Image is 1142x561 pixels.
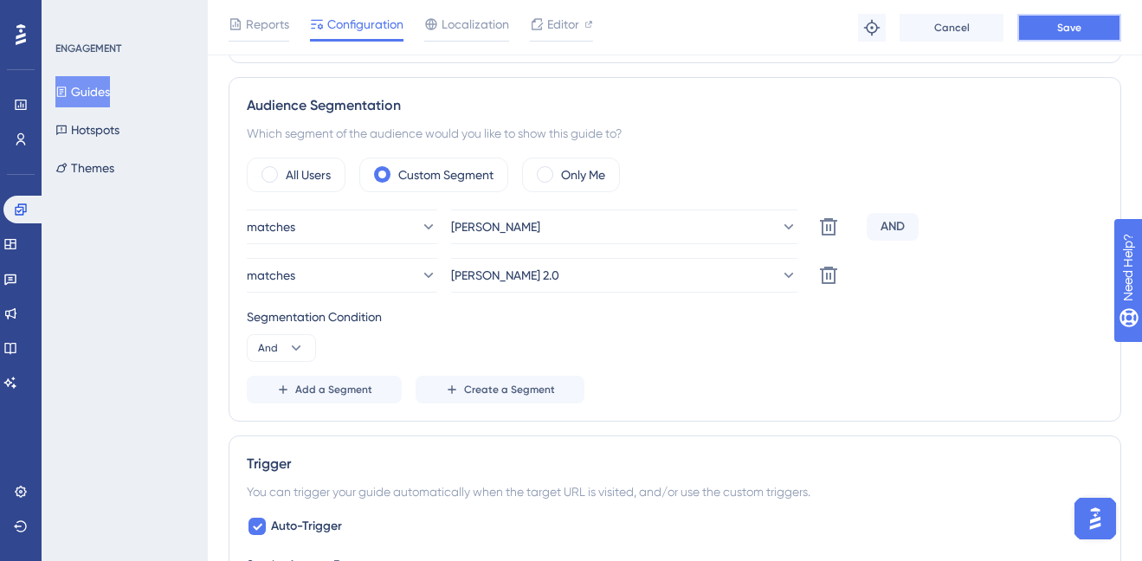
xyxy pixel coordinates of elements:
[247,334,316,362] button: And
[41,4,108,25] span: Need Help?
[442,14,509,35] span: Localization
[451,265,559,286] span: [PERSON_NAME] 2.0
[55,152,114,184] button: Themes
[295,383,372,397] span: Add a Segment
[55,76,110,107] button: Guides
[1017,14,1121,42] button: Save
[247,210,437,244] button: matches
[55,42,121,55] div: ENGAGEMENT
[398,164,494,185] label: Custom Segment
[286,164,331,185] label: All Users
[464,383,555,397] span: Create a Segment
[247,454,1103,474] div: Trigger
[451,216,540,237] span: [PERSON_NAME]
[247,258,437,293] button: matches
[55,114,119,145] button: Hotspots
[247,95,1103,116] div: Audience Segmentation
[867,213,919,241] div: AND
[258,341,278,355] span: And
[247,265,295,286] span: matches
[247,481,1103,502] div: You can trigger your guide automatically when the target URL is visited, and/or use the custom tr...
[416,376,584,403] button: Create a Segment
[900,14,1003,42] button: Cancel
[934,21,970,35] span: Cancel
[247,216,295,237] span: matches
[327,14,403,35] span: Configuration
[247,376,402,403] button: Add a Segment
[451,210,797,244] button: [PERSON_NAME]
[247,123,1103,144] div: Which segment of the audience would you like to show this guide to?
[547,14,579,35] span: Editor
[246,14,289,35] span: Reports
[247,306,1103,327] div: Segmentation Condition
[451,258,797,293] button: [PERSON_NAME] 2.0
[271,516,342,537] span: Auto-Trigger
[1057,21,1081,35] span: Save
[1069,493,1121,545] iframe: UserGuiding AI Assistant Launcher
[561,164,605,185] label: Only Me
